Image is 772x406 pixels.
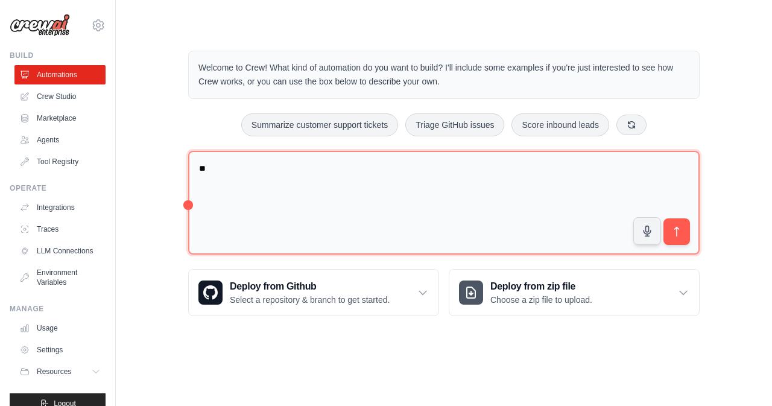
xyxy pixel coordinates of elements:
p: Welcome to Crew! What kind of automation do you want to build? I'll include some examples if you'... [198,61,689,89]
a: Traces [14,220,106,239]
a: Environment Variables [14,263,106,292]
button: Triage GitHub issues [405,113,504,136]
a: Agents [14,130,106,150]
button: Summarize customer support tickets [241,113,398,136]
img: Logo [10,14,70,37]
h3: Deploy from zip file [490,279,592,294]
a: Integrations [14,198,106,217]
a: Crew Studio [14,87,106,106]
p: Select a repository & branch to get started. [230,294,390,306]
span: Resources [37,367,71,376]
button: Score inbound leads [511,113,609,136]
div: Manage [10,304,106,314]
a: Settings [14,340,106,360]
h3: Deploy from Github [230,279,390,294]
a: Automations [14,65,106,84]
a: Marketplace [14,109,106,128]
div: Build [10,51,106,60]
div: Operate [10,183,106,193]
button: Resources [14,362,106,381]
p: Choose a zip file to upload. [490,294,592,306]
a: Usage [14,319,106,338]
a: Tool Registry [14,152,106,171]
a: LLM Connections [14,241,106,261]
